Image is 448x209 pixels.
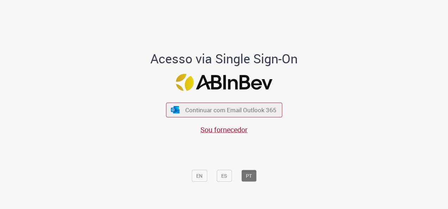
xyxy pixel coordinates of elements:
[176,74,272,91] img: Logo ABInBev
[126,51,322,65] h1: Acesso via Single Sign-On
[241,170,256,182] button: PT
[166,103,282,117] button: ícone Azure/Microsoft 360 Continuar com Email Outlook 365
[170,106,180,113] img: ícone Azure/Microsoft 360
[217,170,232,182] button: ES
[200,125,248,134] a: Sou fornecedor
[192,170,207,182] button: EN
[185,106,276,114] span: Continuar com Email Outlook 365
